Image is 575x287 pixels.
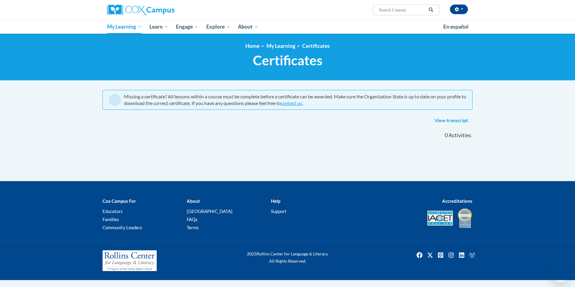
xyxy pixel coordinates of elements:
[103,198,136,204] b: Cox Campus For
[245,43,260,49] a: Home
[146,20,172,34] a: Learn
[103,225,142,230] a: Community Leaders
[224,250,351,265] div: Rollins Center for Language & Literacy All Rights Reserved.
[442,198,472,204] b: Accreditations
[253,52,322,68] span: Certificates
[467,250,477,260] a: Facebook Group
[445,132,448,139] span: 0
[425,250,435,260] a: Twitter
[425,250,435,260] img: Twitter icon
[103,20,146,34] a: My Learning
[378,6,426,14] input: Search Courses
[172,20,202,34] a: Engage
[446,250,456,260] a: Instagram
[439,20,472,33] a: En español
[107,5,174,15] img: Cox Campus
[187,208,232,214] a: [GEOGRAPHIC_DATA]
[247,251,257,256] span: 2025
[149,23,168,30] span: Learn
[302,43,330,49] a: Certificates
[427,211,453,226] img: Accredited IACET® Provider
[415,250,424,260] img: Facebook icon
[426,6,435,14] button: Search
[103,217,119,222] a: Families
[449,132,471,139] span: Activities
[450,5,468,14] button: Account Settings
[234,20,263,34] a: About
[176,23,198,30] span: Engage
[281,100,302,106] a: contact us
[457,208,472,229] img: IDA® Accredited
[443,23,469,30] span: En español
[457,250,466,260] img: LinkedIn icon
[187,225,199,230] a: Terms
[187,198,200,204] b: About
[107,23,142,30] span: My Learning
[266,43,295,49] a: My Learning
[103,250,157,271] img: Rollins Center for Language & Literacy - A Program of the Atlanta Speech School
[124,93,466,106] div: Missing a certificate? All lessons within a course must be complete before a certificate can be a...
[446,250,456,260] img: Instagram icon
[271,208,287,214] a: Support
[107,5,221,15] a: Cox Campus
[436,250,445,260] img: Pinterest icon
[187,217,198,222] a: FAQs
[457,250,466,260] a: Linkedin
[206,23,230,30] span: Explore
[271,198,280,204] b: Help
[238,23,258,30] span: About
[415,250,424,260] a: Facebook
[436,250,445,260] a: Pinterest
[103,208,123,214] a: Educators
[98,20,477,34] div: Main menu
[551,263,570,282] iframe: Button to launch messaging window
[467,250,477,260] img: Facebook group icon
[202,20,234,34] a: Explore
[430,116,472,125] a: View transcript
